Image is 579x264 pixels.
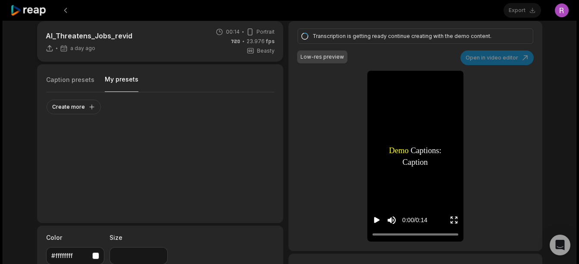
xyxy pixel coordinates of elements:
button: Caption presets [46,75,94,92]
button: My presets [105,75,138,92]
label: Color [46,233,104,242]
div: 0:00 / 0:14 [402,216,427,225]
label: Size [110,233,168,242]
div: Low-res preview [300,53,344,61]
div: #ffffffff [51,251,89,260]
span: 00:14 [226,28,240,36]
span: 23.976 [247,38,275,45]
button: Enter Fullscreen [450,212,458,228]
div: Open Intercom Messenger [550,235,570,255]
button: Play video [372,212,381,228]
span: Portrait [257,28,275,36]
div: Transcription is getting ready continue creating with the demo content. [313,32,515,40]
span: Caption [403,156,428,168]
span: Captions: [411,144,441,156]
span: a day ago [70,45,95,52]
span: Beasty [257,47,275,55]
span: fps [266,38,275,44]
button: Mute sound [386,215,397,226]
button: Create more [47,100,101,114]
span: Demo [389,144,409,156]
p: AI_Threatens_Jobs_revid [46,31,132,41]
